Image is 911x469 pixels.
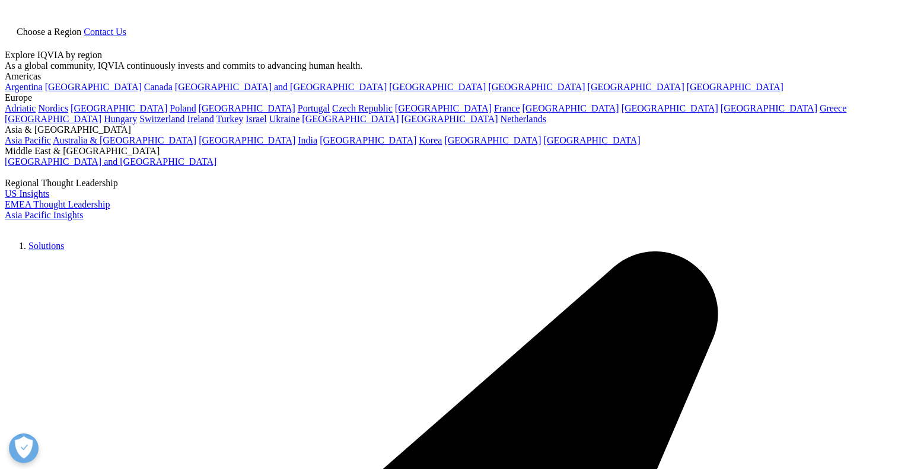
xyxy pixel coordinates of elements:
div: As a global community, IQVIA continuously invests and commits to advancing human health. [5,60,906,71]
a: [GEOGRAPHIC_DATA] [320,135,416,145]
a: Asia Pacific Insights [5,210,83,220]
a: [GEOGRAPHIC_DATA] [45,82,142,92]
a: Nordics [38,103,68,113]
a: [GEOGRAPHIC_DATA] [401,114,498,124]
span: Choose a Region [17,27,81,37]
a: [GEOGRAPHIC_DATA] [444,135,541,145]
div: Explore IQVIA by region [5,50,906,60]
a: Korea [419,135,442,145]
a: [GEOGRAPHIC_DATA] [488,82,585,92]
a: [GEOGRAPHIC_DATA] [199,135,295,145]
button: Open Preferences [9,433,39,463]
a: Portugal [298,103,330,113]
a: Switzerland [139,114,184,124]
a: [GEOGRAPHIC_DATA] [588,82,684,92]
a: Ireland [187,114,214,124]
a: US Insights [5,189,49,199]
a: [GEOGRAPHIC_DATA] [199,103,295,113]
a: Israel [246,114,267,124]
a: [GEOGRAPHIC_DATA] [622,103,718,113]
a: Asia Pacific [5,135,51,145]
a: Hungary [104,114,137,124]
a: Argentina [5,82,43,92]
a: Greece [820,103,846,113]
a: [GEOGRAPHIC_DATA] [5,114,101,124]
a: Turkey [216,114,244,124]
a: [GEOGRAPHIC_DATA] [544,135,641,145]
a: India [298,135,317,145]
a: [GEOGRAPHIC_DATA] [721,103,817,113]
a: Solutions [28,241,64,251]
div: Middle East & [GEOGRAPHIC_DATA] [5,146,906,157]
a: [GEOGRAPHIC_DATA] [395,103,492,113]
div: Europe [5,92,906,103]
a: [GEOGRAPHIC_DATA] and [GEOGRAPHIC_DATA] [5,157,216,167]
a: Australia & [GEOGRAPHIC_DATA] [53,135,196,145]
a: [GEOGRAPHIC_DATA] [687,82,783,92]
a: Poland [170,103,196,113]
a: Canada [144,82,173,92]
a: EMEA Thought Leadership [5,199,110,209]
div: Americas [5,71,906,82]
a: Netherlands [501,114,546,124]
a: Czech Republic [332,103,393,113]
a: [GEOGRAPHIC_DATA] [523,103,619,113]
a: [GEOGRAPHIC_DATA] [302,114,399,124]
div: Asia & [GEOGRAPHIC_DATA] [5,125,906,135]
a: [GEOGRAPHIC_DATA] and [GEOGRAPHIC_DATA] [175,82,387,92]
a: [GEOGRAPHIC_DATA] [389,82,486,92]
div: Regional Thought Leadership [5,178,906,189]
a: Contact Us [84,27,126,37]
a: Ukraine [269,114,300,124]
a: Adriatic [5,103,36,113]
a: France [494,103,520,113]
a: [GEOGRAPHIC_DATA] [71,103,167,113]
